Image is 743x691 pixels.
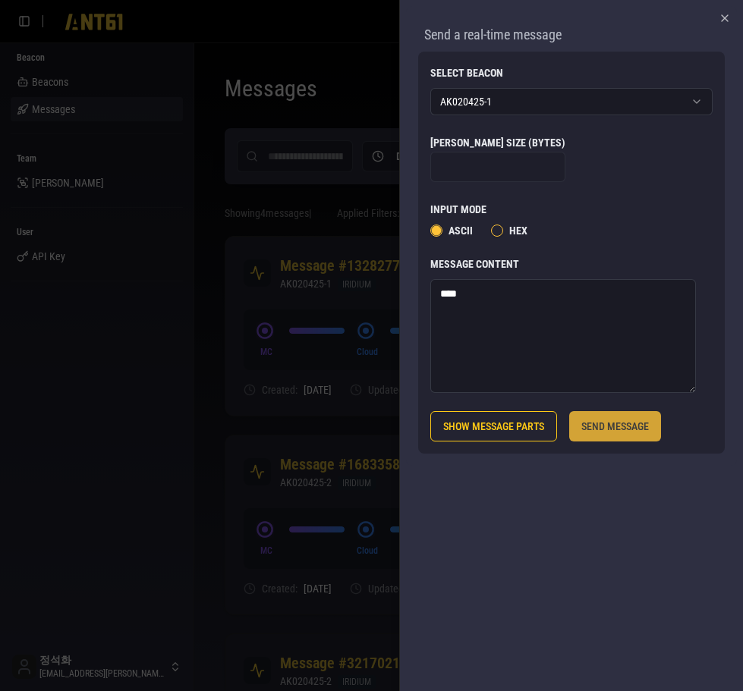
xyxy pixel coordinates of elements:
[430,67,503,79] label: Select Beacon
[430,203,486,215] label: Input Mode
[430,258,519,270] label: Message Content
[569,411,661,441] button: SEND MESSAGE
[418,18,725,52] div: Send a real-time message
[449,225,473,236] label: ASCII
[430,411,557,441] button: SHOW MESSAGE PARTS
[430,137,565,149] label: [PERSON_NAME] Size (bytes)
[509,225,527,236] label: Hex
